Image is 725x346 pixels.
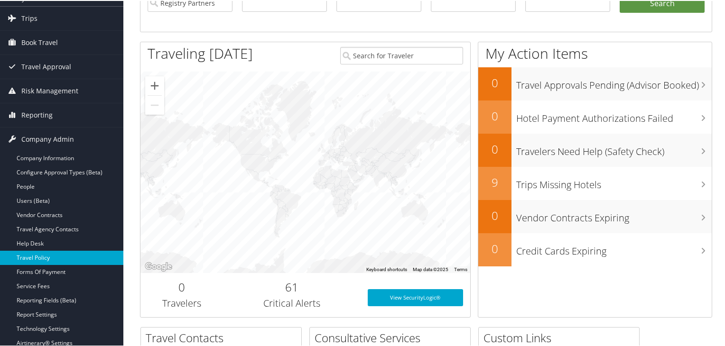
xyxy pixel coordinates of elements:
[21,6,37,29] span: Trips
[478,43,712,63] h1: My Action Items
[146,329,301,345] h2: Travel Contacts
[230,296,353,309] h3: Critical Alerts
[516,106,712,124] h3: Hotel Payment Authorizations Failed
[478,133,712,166] a: 0Travelers Need Help (Safety Check)
[454,266,467,271] a: Terms (opens in new tab)
[143,260,174,272] a: Open this area in Google Maps (opens a new window)
[368,288,464,305] a: View SecurityLogic®
[366,265,407,272] button: Keyboard shortcuts
[148,296,216,309] h3: Travelers
[516,73,712,91] h3: Travel Approvals Pending (Advisor Booked)
[21,78,78,102] span: Risk Management
[478,232,712,265] a: 0Credit Cards Expiring
[478,166,712,199] a: 9Trips Missing Hotels
[143,260,174,272] img: Google
[478,207,511,223] h2: 0
[21,102,53,126] span: Reporting
[148,278,216,294] h2: 0
[516,239,712,257] h3: Credit Cards Expiring
[478,199,712,232] a: 0Vendor Contracts Expiring
[21,54,71,78] span: Travel Approval
[483,329,639,345] h2: Custom Links
[478,173,511,190] h2: 9
[516,206,712,224] h3: Vendor Contracts Expiring
[516,139,712,157] h3: Travelers Need Help (Safety Check)
[516,173,712,191] h3: Trips Missing Hotels
[478,66,712,100] a: 0Travel Approvals Pending (Advisor Booked)
[230,278,353,294] h2: 61
[478,107,511,123] h2: 0
[478,74,511,90] h2: 0
[478,100,712,133] a: 0Hotel Payment Authorizations Failed
[340,46,464,64] input: Search for Traveler
[21,30,58,54] span: Book Travel
[478,240,511,256] h2: 0
[315,329,470,345] h2: Consultative Services
[145,75,164,94] button: Zoom in
[21,127,74,150] span: Company Admin
[478,140,511,156] h2: 0
[145,95,164,114] button: Zoom out
[413,266,448,271] span: Map data ©2025
[148,43,253,63] h1: Traveling [DATE]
